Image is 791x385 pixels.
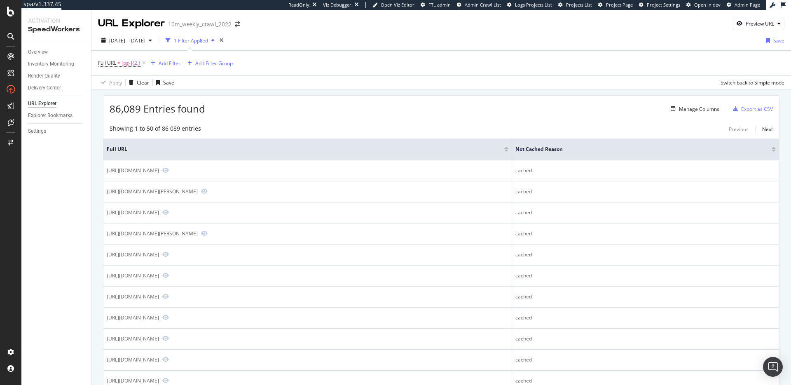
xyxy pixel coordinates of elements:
button: Save [153,76,174,89]
div: cached [515,377,776,385]
a: Project Settings [639,2,680,8]
div: cached [515,293,776,300]
a: Render Quality [28,72,85,80]
div: cached [515,188,776,195]
a: Preview https://www.realtor.com/propertyrecord-search/61418/Township-Road-1850E [162,293,169,299]
div: Previous [729,126,749,133]
div: Showing 1 to 50 of 86,089 entries [110,124,201,134]
div: arrow-right-arrow-left [235,21,240,27]
span: Open Viz Editor [381,2,414,8]
button: Next [762,124,773,134]
span: Not Cached Reason [515,146,759,153]
span: Full URL [107,146,492,153]
span: Open in dev [694,2,721,8]
div: URL Explorer [28,99,56,108]
a: URL Explorer [28,99,85,108]
div: Save [163,79,174,86]
span: Project Settings [647,2,680,8]
div: cached [515,272,776,279]
span: [pg-]{2,} [122,57,140,69]
div: URL Explorer [98,16,165,31]
div: cached [515,356,776,364]
button: Clear [126,76,149,89]
div: Apply [109,79,122,86]
span: Project Page [606,2,633,8]
button: 1 Filter Applied [162,34,218,47]
div: Inventory Monitoring [28,60,74,68]
div: cached [515,209,776,216]
div: Render Quality [28,72,60,80]
span: 86,089 Entries found [110,102,205,115]
div: cached [515,251,776,258]
div: cached [515,335,776,343]
div: Manage Columns [679,106,719,113]
a: Projects List [558,2,592,8]
div: [URL][DOMAIN_NAME] [107,356,159,363]
a: Preview https://www.realtor.com/propertyrecord-search/lake-havasu-city_az/Mohican-Dr/pg-3 [162,336,169,341]
span: Projects List [566,2,592,8]
div: SpeedWorkers [28,25,84,34]
a: Preview https://www.realtor.com/propertyrecord-search/93311/Raindrop-Ln [162,251,169,257]
a: Explorer Bookmarks [28,111,85,120]
div: [URL][DOMAIN_NAME] [107,335,159,342]
span: Logs Projects List [515,2,552,8]
div: Explorer Bookmarks [28,111,73,120]
div: 1 Filter Applied [174,37,208,44]
a: Logs Projects List [507,2,552,8]
div: Next [762,126,773,133]
span: [DATE] - [DATE] [109,37,145,44]
a: Preview https://www.realtor.com/propertyrecord-search/02766/Hilltop-Rd [162,272,169,278]
div: Export as CSV [741,106,773,113]
button: [DATE] - [DATE] [98,34,155,47]
div: [URL][DOMAIN_NAME] [107,167,159,174]
div: Clear [137,79,149,86]
div: Open Intercom Messenger [763,357,783,377]
a: Preview https://www.realtor.com/propertyrecord-search/20003/7th-St-SE/pg-2 [162,167,169,173]
button: Manage Columns [667,104,719,114]
div: Settings [28,127,46,136]
div: [URL][DOMAIN_NAME][PERSON_NAME] [107,188,198,195]
span: Admin Page [735,2,760,8]
button: Switch back to Simple mode [717,76,784,89]
div: Delivery Center [28,84,61,92]
a: Delivery Center [28,84,85,92]
div: [URL][DOMAIN_NAME] [107,272,159,279]
a: Preview https://www.realtor.com/propertyrecord-search/locust-grove_ga/Higgins-Rd [201,230,208,236]
span: Full URL [98,59,116,66]
button: Previous [729,124,749,134]
a: Admin Page [727,2,760,8]
a: FTL admin [421,2,451,8]
div: [URL][DOMAIN_NAME] [107,314,159,321]
div: [URL][DOMAIN_NAME] [107,209,159,216]
div: Save [773,37,784,44]
div: Activation [28,16,84,25]
button: Add Filter Group [184,58,233,68]
div: cached [515,230,776,237]
div: [URL][DOMAIN_NAME] [107,293,159,300]
a: Preview https://www.realtor.com/propertyrecord-search/33156/SW-60th-Ct/pg-2 [162,378,169,383]
a: Preview https://www.realtor.com/propertyrecord-search/broadlands_va/Gulicks-Landing-Ct [162,357,169,362]
a: Open Viz Editor [372,2,414,8]
div: Viz Debugger: [323,2,353,8]
div: Add Filter [159,60,180,67]
span: = [117,59,120,66]
a: Project Page [598,2,633,8]
span: FTL admin [428,2,451,8]
a: Preview https://www.realtor.com/propertyrecord-search/23112/Copper-Hill-Ct [162,315,169,320]
div: cached [515,314,776,322]
button: Save [763,34,784,47]
div: times [218,36,225,45]
div: [URL][DOMAIN_NAME][PERSON_NAME] [107,230,198,237]
button: Add Filter [147,58,180,68]
button: Export as CSV [730,102,773,115]
a: Preview https://www.realtor.com/propertyrecord-search/45241/Falling-Woods [201,188,208,194]
div: Overview [28,48,48,56]
div: ReadOnly: [288,2,311,8]
div: Preview URL [746,20,774,27]
div: [URL][DOMAIN_NAME] [107,377,159,384]
button: Preview URL [733,17,784,30]
a: Admin Crawl List [457,2,501,8]
a: Settings [28,127,85,136]
div: cached [515,167,776,174]
a: Open in dev [686,2,721,8]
